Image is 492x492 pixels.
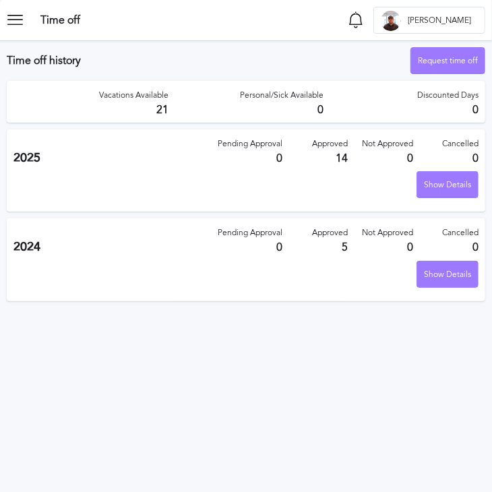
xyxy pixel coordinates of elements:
[13,240,217,254] h2: 2024
[401,16,478,26] span: [PERSON_NAME]
[312,228,348,238] div: Approved
[410,47,485,74] button: Request time off
[13,151,217,165] h2: 2025
[411,48,485,75] div: Request time off
[156,104,168,116] h3: 21
[472,152,479,164] h3: 0
[7,55,410,67] h3: Time off history
[40,14,80,26] h3: Time off
[342,241,348,253] h3: 5
[99,91,168,100] div: Vacations Available
[472,241,479,253] h3: 0
[442,140,479,149] div: Cancelled
[442,228,479,238] div: Cancelled
[276,241,282,253] h3: 0
[312,140,348,149] div: Approved
[317,104,324,116] h3: 0
[373,7,485,34] button: G[PERSON_NAME]
[417,171,479,198] button: Show Details
[362,228,413,238] div: Not Approved
[218,228,282,238] div: Pending Approval
[362,140,413,149] div: Not Approved
[218,140,282,149] div: Pending Approval
[407,152,413,164] h3: 0
[336,152,348,164] h3: 14
[472,104,479,116] h3: 0
[417,172,478,199] div: Show Details
[276,152,282,164] h3: 0
[417,262,478,288] div: Show Details
[381,11,401,31] div: G
[240,91,324,100] div: Personal/Sick Available
[407,241,413,253] h3: 0
[417,91,479,100] div: Discounted Days
[417,261,479,288] button: Show Details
